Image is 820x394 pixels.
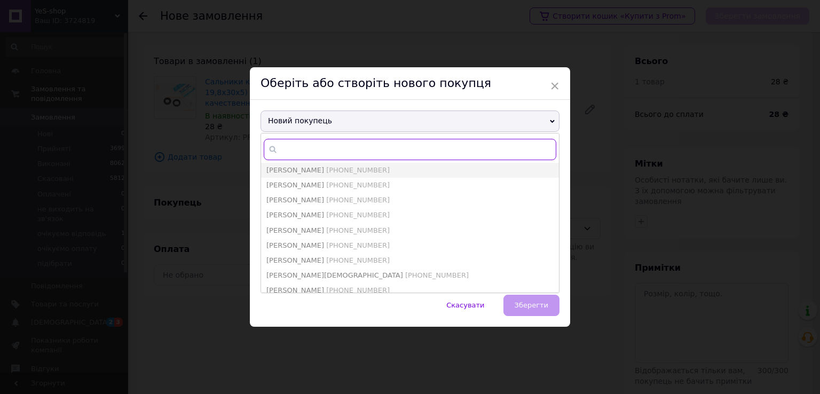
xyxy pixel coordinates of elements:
[435,295,495,316] button: Скасувати
[250,67,570,100] div: Оберіть або створіть нового покупця
[266,166,324,174] span: [PERSON_NAME]
[266,241,324,249] span: [PERSON_NAME]
[266,286,324,294] span: [PERSON_NAME]
[266,256,324,264] span: [PERSON_NAME]
[266,196,324,204] span: [PERSON_NAME]
[326,241,390,249] span: [PHONE_NUMBER]
[266,271,403,279] span: [PERSON_NAME][DEMOGRAPHIC_DATA]
[326,196,390,204] span: [PHONE_NUMBER]
[326,211,390,219] span: [PHONE_NUMBER]
[326,226,390,234] span: [PHONE_NUMBER]
[326,286,390,294] span: [PHONE_NUMBER]
[326,166,390,174] span: [PHONE_NUMBER]
[261,111,559,132] span: Новий покупець
[266,181,324,189] span: [PERSON_NAME]
[266,211,324,219] span: [PERSON_NAME]
[550,77,559,95] span: ×
[326,181,390,189] span: [PHONE_NUMBER]
[326,256,390,264] span: [PHONE_NUMBER]
[405,271,469,279] span: [PHONE_NUMBER]
[266,226,324,234] span: [PERSON_NAME]
[446,301,484,309] span: Скасувати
